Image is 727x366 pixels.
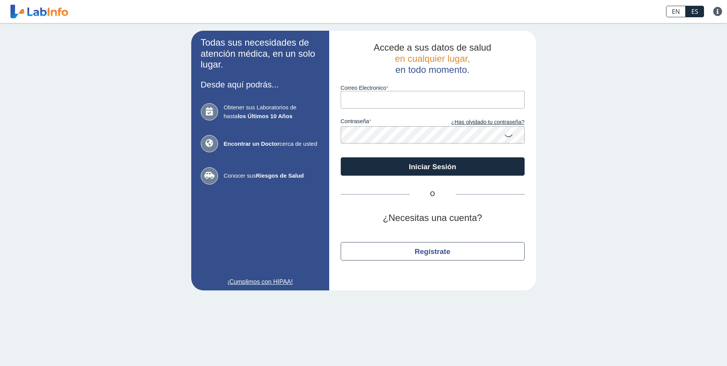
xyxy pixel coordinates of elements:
[686,6,704,17] a: ES
[341,85,525,91] label: Correo Electronico
[341,157,525,176] button: Iniciar Sesión
[341,118,433,127] label: contraseña
[410,190,456,199] span: O
[201,80,320,89] h3: Desde aquí podrás...
[224,140,280,147] b: Encontrar un Doctor
[224,140,320,148] span: cerca de usted
[224,103,320,120] span: Obtener sus Laboratorios de hasta
[201,277,320,287] a: ¡Cumplimos con HIPAA!
[433,118,525,127] a: ¿Has olvidado tu contraseña?
[256,172,304,179] b: Riesgos de Salud
[374,42,491,53] span: Accede a sus datos de salud
[341,213,525,224] h2: ¿Necesitas una cuenta?
[224,171,320,180] span: Conocer sus
[396,64,469,75] span: en todo momento.
[238,113,292,119] b: los Últimos 10 Años
[341,242,525,260] button: Regístrate
[395,53,470,64] span: en cualquier lugar,
[201,37,320,70] h2: Todas sus necesidades de atención médica, en un solo lugar.
[666,6,686,17] a: EN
